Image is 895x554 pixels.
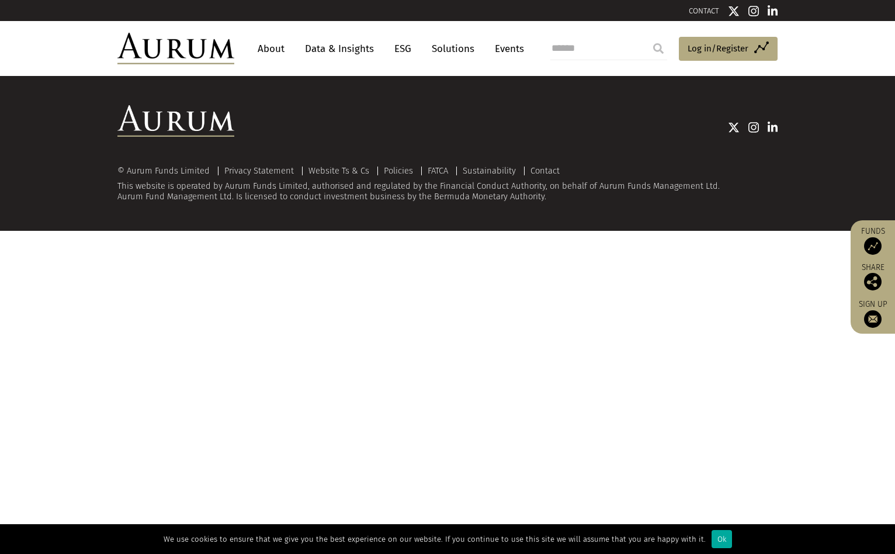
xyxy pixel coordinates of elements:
img: Aurum Logo [117,105,234,137]
a: Privacy Statement [224,165,294,176]
a: Log in/Register [679,37,778,61]
img: Linkedin icon [768,5,778,17]
a: Sustainability [463,165,516,176]
a: Contact [530,165,560,176]
a: FATCA [428,165,448,176]
img: Aurum [117,33,234,64]
img: Instagram icon [748,5,759,17]
a: Solutions [426,38,480,60]
div: © Aurum Funds Limited [117,167,216,175]
a: CONTACT [689,6,719,15]
span: Log in/Register [688,41,748,56]
img: Instagram icon [748,122,759,133]
div: This website is operated by Aurum Funds Limited, authorised and regulated by the Financial Conduc... [117,166,778,202]
a: Events [489,38,524,60]
img: Twitter icon [728,5,740,17]
a: About [252,38,290,60]
a: ESG [388,38,417,60]
img: Twitter icon [728,122,740,133]
a: Website Ts & Cs [308,165,369,176]
a: Policies [384,165,413,176]
input: Submit [647,37,670,60]
a: Funds [856,226,889,255]
img: Linkedin icon [768,122,778,133]
a: Data & Insights [299,38,380,60]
